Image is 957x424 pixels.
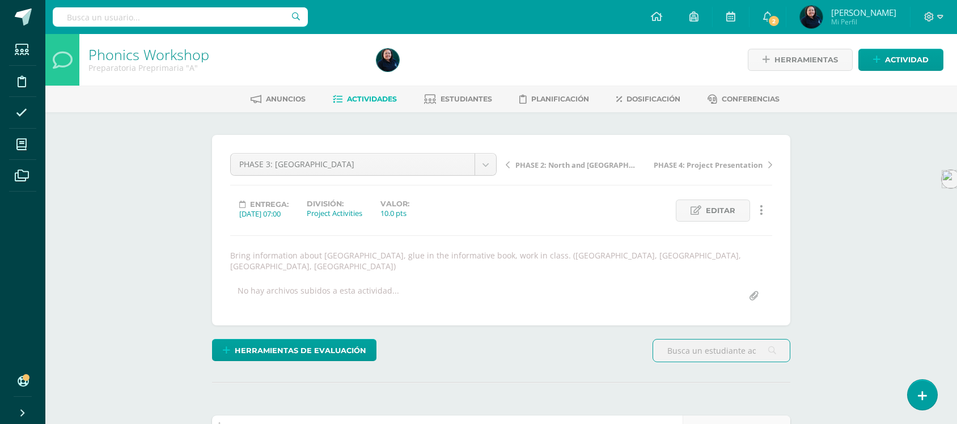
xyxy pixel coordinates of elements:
[307,200,362,208] label: División:
[774,49,838,70] span: Herramientas
[654,160,763,170] span: PHASE 4: Project Presentation
[235,340,366,361] span: Herramientas de evaluación
[706,200,735,221] span: Editar
[53,7,308,27] input: Busca un usuario...
[380,200,409,208] label: Valor:
[307,208,362,218] div: Project Activities
[239,154,466,175] span: PHASE 3: [GEOGRAPHIC_DATA]
[639,159,772,170] a: PHASE 4: Project Presentation
[251,90,306,108] a: Anuncios
[333,90,397,108] a: Actividades
[515,160,636,170] span: PHASE 2: North and [GEOGRAPHIC_DATA]
[347,95,397,103] span: Actividades
[531,95,589,103] span: Planificación
[708,90,780,108] a: Conferencias
[831,17,896,27] span: Mi Perfil
[800,6,823,28] img: 025a7cf4a908f3c26f6a181e68158fd9.png
[212,339,376,361] a: Herramientas de evaluación
[88,62,363,73] div: Preparatoria Preprimaria 'A'
[88,45,209,64] a: Phonics Workshop
[885,49,929,70] span: Actividad
[616,90,680,108] a: Dosificación
[768,15,780,27] span: 2
[88,46,363,62] h1: Phonics Workshop
[626,95,680,103] span: Dosificación
[506,159,639,170] a: PHASE 2: North and [GEOGRAPHIC_DATA]
[441,95,492,103] span: Estudiantes
[239,209,289,219] div: [DATE] 07:00
[376,49,399,71] img: 025a7cf4a908f3c26f6a181e68158fd9.png
[266,95,306,103] span: Anuncios
[424,90,492,108] a: Estudiantes
[226,250,777,272] div: Bring information about [GEOGRAPHIC_DATA], glue in the informative book, work in class. ([GEOGRAP...
[519,90,589,108] a: Planificación
[231,154,496,175] a: PHASE 3: [GEOGRAPHIC_DATA]
[858,49,943,71] a: Actividad
[831,7,896,18] span: [PERSON_NAME]
[380,208,409,218] div: 10.0 pts
[748,49,853,71] a: Herramientas
[722,95,780,103] span: Conferencias
[653,340,790,362] input: Busca un estudiante aquí...
[250,200,289,209] span: Entrega:
[238,285,399,307] div: No hay archivos subidos a esta actividad...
